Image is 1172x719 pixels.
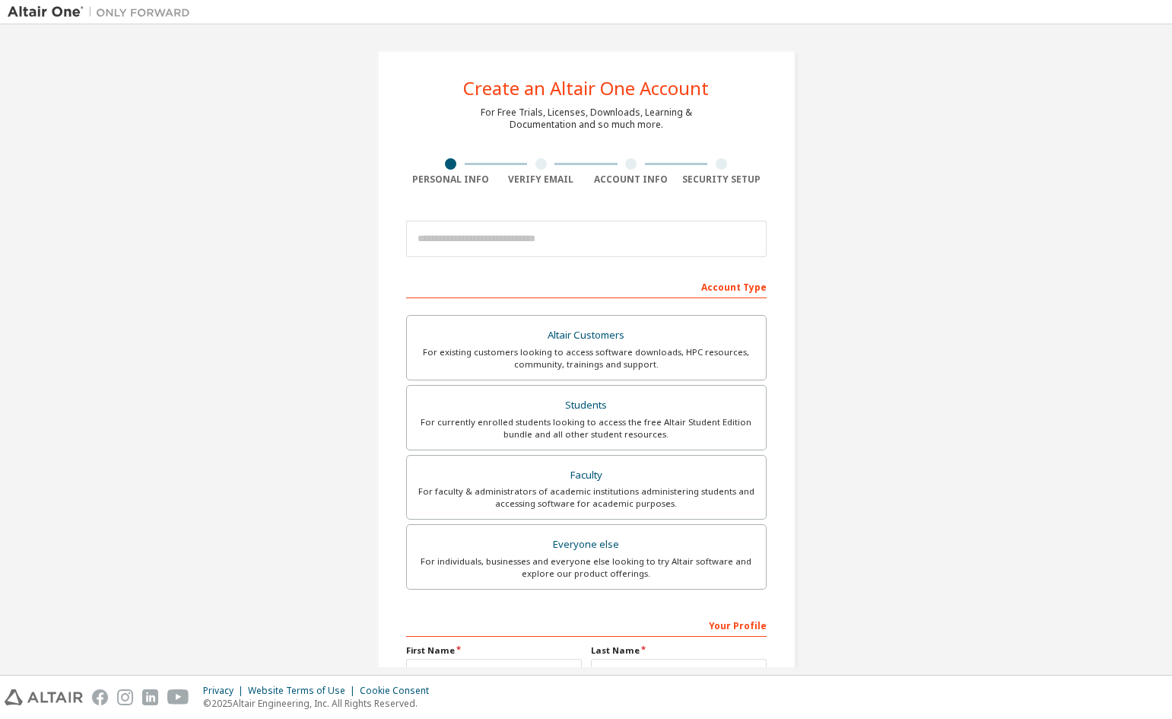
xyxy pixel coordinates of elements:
div: Verify Email [496,173,586,186]
div: Cookie Consent [360,685,438,697]
div: Security Setup [676,173,767,186]
div: Account Info [586,173,677,186]
div: Account Type [406,274,767,298]
img: youtube.svg [167,689,189,705]
img: facebook.svg [92,689,108,705]
div: Personal Info [406,173,497,186]
label: Last Name [591,644,767,657]
div: For currently enrolled students looking to access the free Altair Student Edition bundle and all ... [416,416,757,441]
img: linkedin.svg [142,689,158,705]
div: Students [416,395,757,416]
div: Altair Customers [416,325,757,346]
div: Your Profile [406,612,767,637]
div: For individuals, businesses and everyone else looking to try Altair software and explore our prod... [416,555,757,580]
img: altair_logo.svg [5,689,83,705]
div: Faculty [416,465,757,486]
div: For faculty & administrators of academic institutions administering students and accessing softwa... [416,485,757,510]
div: For existing customers looking to access software downloads, HPC resources, community, trainings ... [416,346,757,371]
img: instagram.svg [117,689,133,705]
div: Create an Altair One Account [463,79,709,97]
div: Everyone else [416,534,757,555]
div: Website Terms of Use [248,685,360,697]
label: First Name [406,644,582,657]
div: Privacy [203,685,248,697]
p: © 2025 Altair Engineering, Inc. All Rights Reserved. [203,697,438,710]
div: For Free Trials, Licenses, Downloads, Learning & Documentation and so much more. [481,107,692,131]
img: Altair One [8,5,198,20]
